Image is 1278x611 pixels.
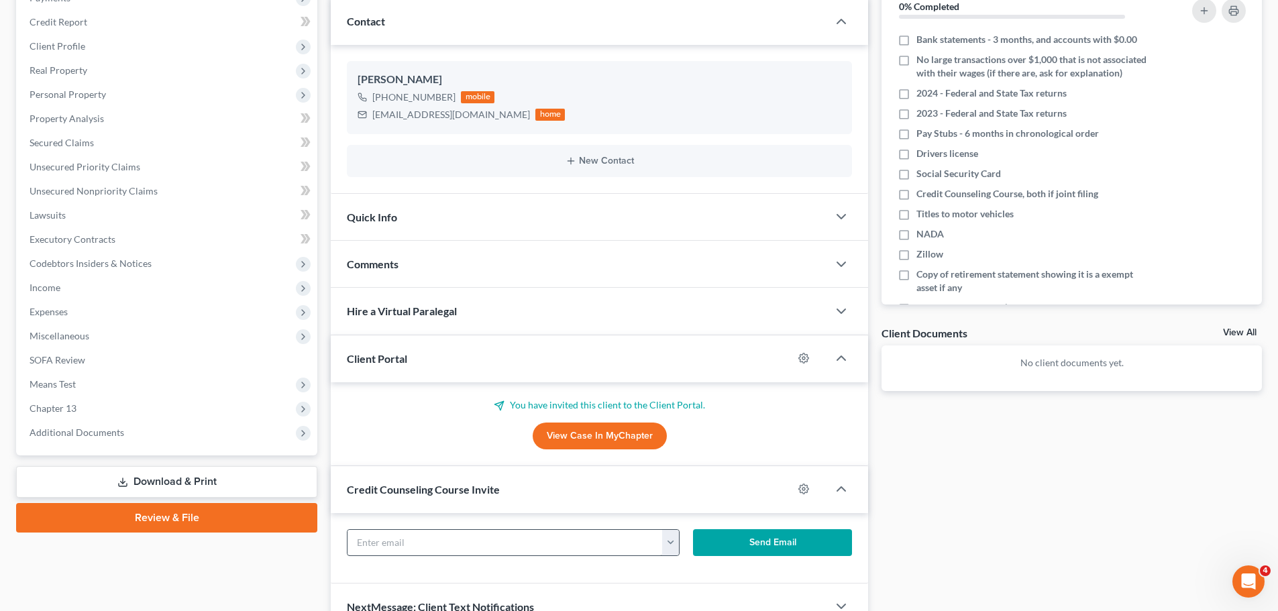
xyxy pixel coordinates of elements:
p: No client documents yet. [892,356,1251,370]
span: Bank statements - 3 months, and accounts with $0.00 [916,33,1137,46]
a: Property Analysis [19,107,317,131]
span: Unsecured Nonpriority Claims [30,185,158,197]
span: Comments [347,258,398,270]
span: Lawsuits [30,209,66,221]
a: View All [1223,328,1257,337]
span: Means Test [30,378,76,390]
span: Social Security Card [916,167,1001,180]
span: Chapter 13 [30,402,76,414]
span: NADA [916,227,944,241]
button: New Contact [358,156,841,166]
span: 2023 - Federal and State Tax returns [916,107,1067,120]
span: Additional Creditors (Medical, or Creditors not on Credit Report) [916,301,1155,328]
div: [PERSON_NAME] [358,72,841,88]
a: Unsecured Priority Claims [19,155,317,179]
span: Copy of retirement statement showing it is a exempt asset if any [916,268,1155,294]
span: Codebtors Insiders & Notices [30,258,152,269]
span: Personal Property [30,89,106,100]
span: Executory Contracts [30,233,115,245]
span: Income [30,282,60,293]
p: You have invited this client to the Client Portal. [347,398,852,412]
div: [PHONE_NUMBER] [372,91,456,104]
a: Lawsuits [19,203,317,227]
span: Additional Documents [30,427,124,438]
div: Client Documents [882,326,967,340]
span: Quick Info [347,211,397,223]
span: Client Portal [347,352,407,365]
span: Real Property [30,64,87,76]
span: 2024 - Federal and State Tax returns [916,87,1067,100]
span: Property Analysis [30,113,104,124]
span: Titles to motor vehicles [916,207,1014,221]
a: Secured Claims [19,131,317,155]
span: Credit Counseling Course Invite [347,483,500,496]
span: Zillow [916,247,943,261]
span: Secured Claims [30,137,94,148]
a: View Case in MyChapter [533,423,667,449]
a: Review & File [16,503,317,533]
span: No large transactions over $1,000 that is not associated with their wages (if there are, ask for ... [916,53,1155,80]
iframe: Intercom live chat [1232,565,1265,598]
span: Contact [347,15,385,27]
a: SOFA Review [19,348,317,372]
span: Pay Stubs - 6 months in chronological order [916,127,1099,140]
a: Executory Contracts [19,227,317,252]
a: Unsecured Nonpriority Claims [19,179,317,203]
strong: 0% Completed [899,1,959,12]
span: Miscellaneous [30,330,89,341]
span: Client Profile [30,40,85,52]
span: 4 [1260,565,1271,576]
span: Credit Counseling Course, both if joint filing [916,187,1098,201]
button: Send Email [693,529,853,556]
a: Credit Report [19,10,317,34]
span: Unsecured Priority Claims [30,161,140,172]
div: [EMAIL_ADDRESS][DOMAIN_NAME] [372,108,530,121]
div: home [535,109,565,121]
span: Credit Report [30,16,87,27]
span: Expenses [30,306,68,317]
span: Hire a Virtual Paralegal [347,304,457,317]
span: Drivers license [916,147,978,160]
span: SOFA Review [30,354,85,366]
div: mobile [461,91,494,103]
a: Download & Print [16,466,317,498]
input: Enter email [348,530,663,555]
